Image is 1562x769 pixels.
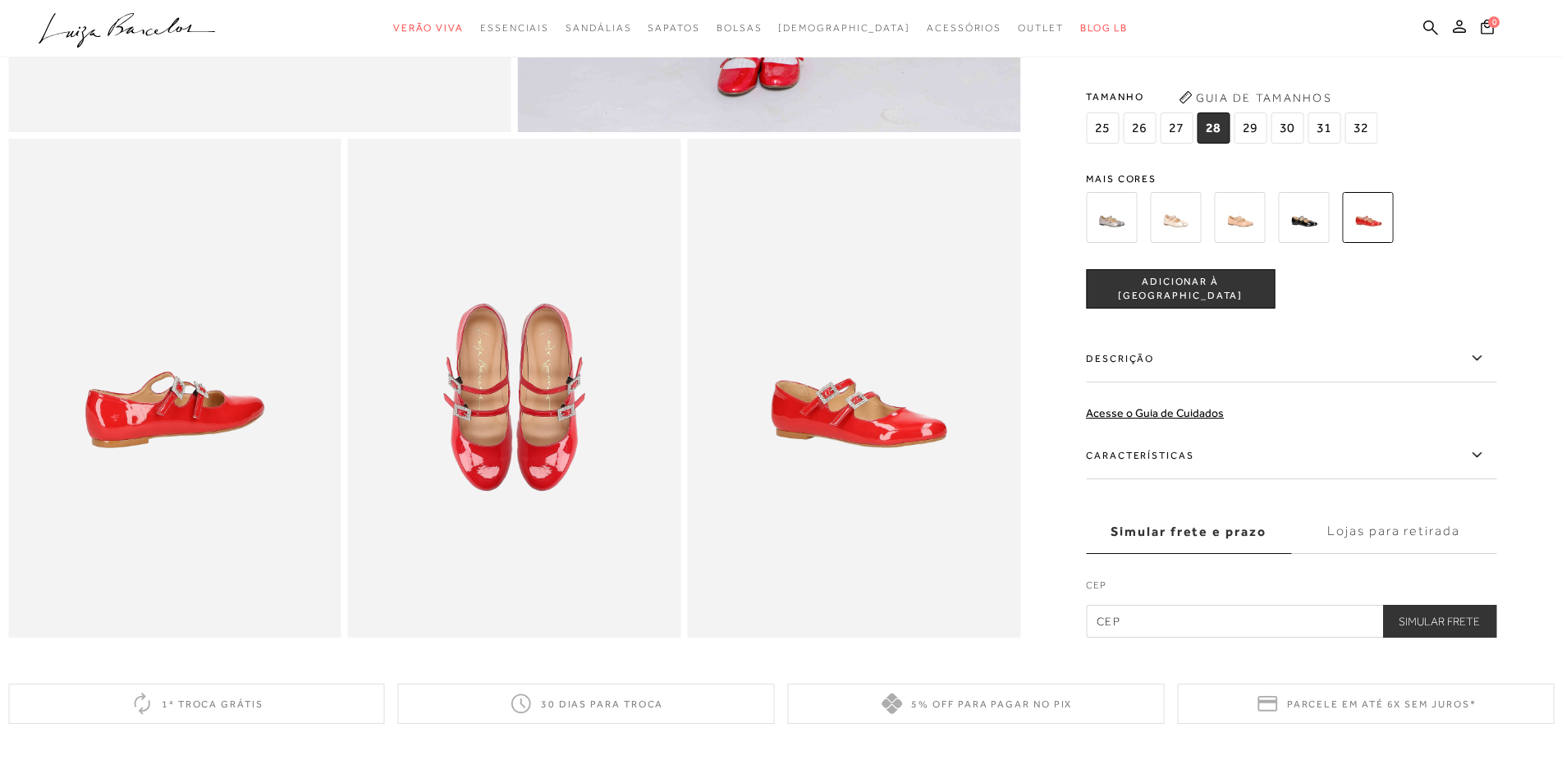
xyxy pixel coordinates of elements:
span: [DEMOGRAPHIC_DATA] [778,22,910,34]
a: noSubCategoriesText [778,13,910,43]
span: Outlet [1018,22,1064,34]
img: SAPATILHA INFANTIL MARY JANE VERNIZ PRETA [1278,192,1329,243]
span: 31 [1308,112,1340,144]
span: BLOG LB [1080,22,1128,34]
button: ADICIONAR À [GEOGRAPHIC_DATA] [1086,269,1275,309]
span: Sandálias [566,22,631,34]
span: ADICIONAR À [GEOGRAPHIC_DATA] [1087,275,1274,304]
span: Acessórios [927,22,1001,34]
span: Essenciais [480,22,549,34]
button: Guia de Tamanhos [1173,85,1337,111]
a: Acesse o Guia de Cuidados [1086,406,1224,419]
span: 26 [1123,112,1156,144]
span: 28 [1197,112,1230,144]
span: 32 [1344,112,1377,144]
span: 27 [1160,112,1193,144]
a: noSubCategoriesText [1018,13,1064,43]
span: 29 [1234,112,1267,144]
div: 30 dias para troca [398,684,775,724]
div: Parcele em até 6x sem juros* [1177,684,1554,724]
a: noSubCategoriesText [566,13,631,43]
input: CEP [1086,605,1496,638]
label: Simular frete e prazo [1086,510,1291,554]
a: noSubCategoriesText [480,13,549,43]
span: Sapatos [648,22,699,34]
span: Tamanho [1086,85,1381,109]
label: Características [1086,432,1496,479]
label: Descrição [1086,335,1496,382]
img: SAPATILHA INFANTIL EM METALIZADO CHUMBO COM FIVELA DE CRISTAL [1086,192,1137,243]
button: 0 [1476,18,1499,40]
img: SAPATILHA INFANTIL MARY JANE VERNIZ VERMELHO [1342,192,1393,243]
label: Lojas para retirada [1291,510,1496,554]
button: Simular Frete [1382,605,1496,638]
a: noSubCategoriesText [717,13,763,43]
span: 30 [1271,112,1303,144]
span: 25 [1086,112,1119,144]
span: 0 [1488,16,1500,28]
img: image [348,139,681,639]
img: SAPATILHA INFANTIL EM METALIZADO OURO COM FIVELA DE CRISTAL [1150,192,1201,243]
div: 1ª troca grátis [8,684,385,724]
a: noSubCategoriesText [648,13,699,43]
a: noSubCategoriesText [927,13,1001,43]
img: SAPATILHA INFANTIL MARY JANE VERNIZ BLUSH [1214,192,1265,243]
img: image [687,139,1020,639]
span: Verão Viva [393,22,464,34]
label: CEP [1086,578,1496,601]
a: noSubCategoriesText [393,13,464,43]
a: BLOG LB [1080,13,1128,43]
img: image [8,139,341,639]
div: 5% off para pagar no PIX [788,684,1165,724]
span: Bolsas [717,22,763,34]
span: Mais cores [1086,174,1496,184]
